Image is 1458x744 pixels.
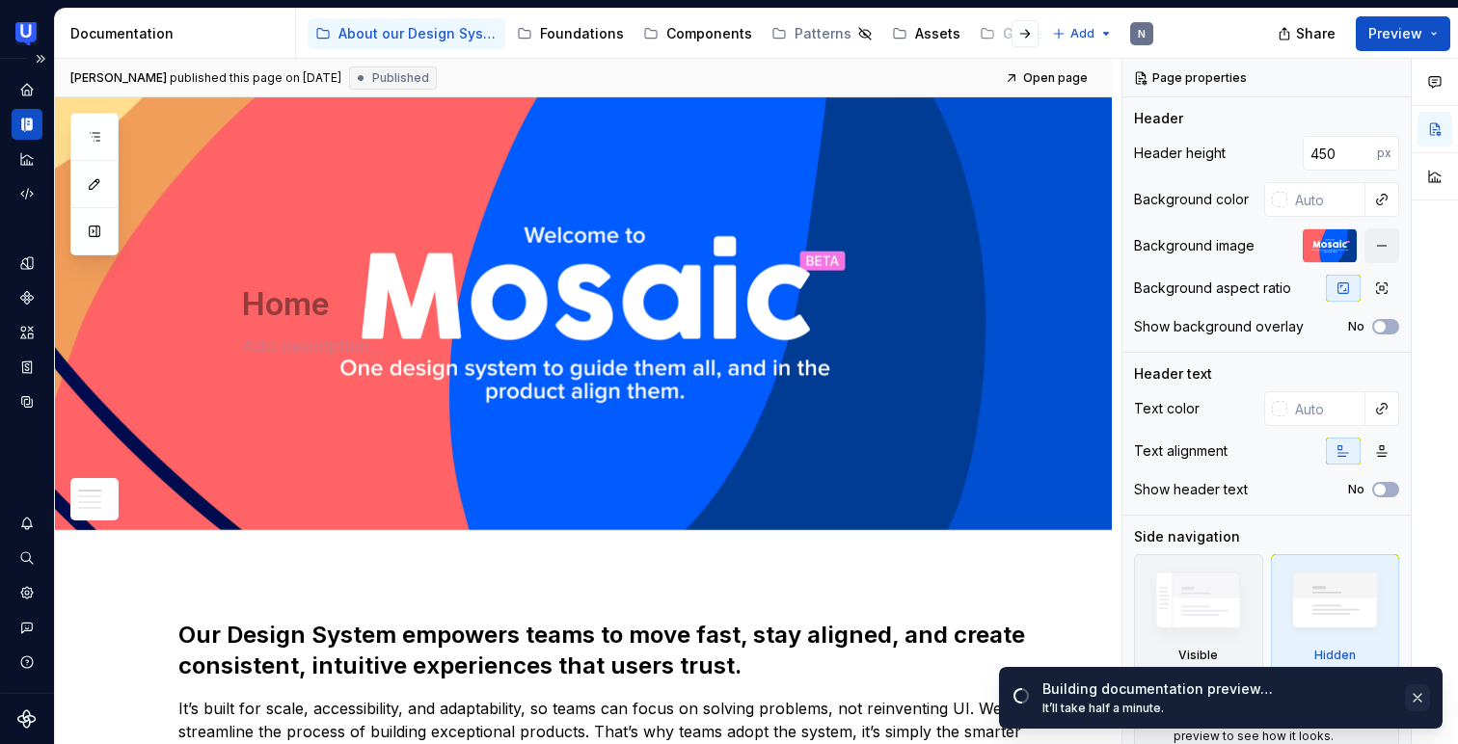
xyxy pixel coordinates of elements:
[178,620,1035,681] h2: Our Design System empowers teams to move fast, stay aligned, and create consistent, intuitive exp...
[1134,144,1226,163] div: Header height
[1046,20,1119,47] button: Add
[1348,319,1364,334] label: No
[12,178,42,209] a: Code automation
[1134,399,1200,418] div: Text color
[1042,701,1393,716] div: It’ll take half a minute.
[1134,236,1255,255] div: Background image
[1138,26,1146,41] div: N
[795,24,851,43] div: Patterns
[972,18,1105,49] a: Guidelines
[372,70,429,86] span: Published
[12,74,42,105] a: Home
[1296,24,1336,43] span: Share
[12,144,42,174] a: Analytics
[1377,146,1391,161] p: px
[12,317,42,348] a: Assets
[540,24,624,43] div: Foundations
[12,109,42,140] a: Documentation
[1134,279,1291,298] div: Background aspect ratio
[12,543,42,573] button: Search ⌘K
[884,18,968,49] a: Assets
[12,508,42,539] button: Notifications
[1134,441,1228,461] div: Text alignment
[12,282,42,313] a: Components
[1271,554,1400,672] div: Hidden
[1356,16,1450,51] button: Preview
[338,24,498,43] div: About our Design System
[1134,527,1240,546] div: Side navigation
[12,248,42,279] a: Design tokens
[27,45,54,72] button: Expand sidebar
[70,70,167,86] span: [PERSON_NAME]
[308,18,505,49] a: About our Design System
[308,14,1042,53] div: Page tree
[915,24,960,43] div: Assets
[1023,70,1088,86] span: Open page
[1134,317,1304,336] div: Show background overlay
[12,577,42,608] a: Settings
[764,18,880,49] a: Patterns
[1070,26,1094,41] span: Add
[70,24,287,43] div: Documentation
[1368,24,1422,43] span: Preview
[1287,182,1365,217] input: Auto
[1303,136,1377,171] input: Auto
[1134,480,1248,499] div: Show header text
[1042,679,1393,699] div: Building documentation preview…
[238,281,967,328] textarea: Home
[1134,554,1263,672] div: Visible
[1134,190,1249,209] div: Background color
[12,386,42,417] a: Data sources
[1348,482,1364,497] label: No
[12,352,42,383] a: Storybook stories
[1134,364,1212,384] div: Header text
[17,709,37,729] svg: Supernova Logo
[999,65,1096,92] a: Open page
[1134,109,1183,128] div: Header
[509,18,632,49] a: Foundations
[1287,391,1365,426] input: Auto
[635,18,760,49] a: Components
[666,24,752,43] div: Components
[170,70,341,86] div: published this page on [DATE]
[12,612,42,643] button: Contact support
[15,22,39,45] img: 41adf70f-fc1c-4662-8e2d-d2ab9c673b1b.png
[1268,16,1348,51] button: Share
